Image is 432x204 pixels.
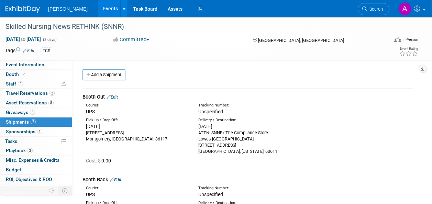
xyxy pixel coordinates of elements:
div: Tracking Number: [198,103,329,108]
td: Personalize Event Tab Strip [46,186,58,195]
a: Travel Reservations2 [0,89,72,98]
span: 2 [27,148,33,153]
a: Edit [23,48,34,53]
div: [STREET_ADDRESS] Montgomery, [GEOGRAPHIC_DATA]. 36117 [86,130,188,142]
span: Travel Reservations [6,90,55,96]
span: Unspecified [198,109,223,114]
span: ROI, Objectives & ROO [6,177,52,182]
span: 1 [37,129,42,134]
span: Shipments [6,119,36,125]
span: Asset Reservations [6,100,54,105]
td: Toggle Event Tabs [58,186,72,195]
span: 8 [48,100,54,105]
span: Event Information [6,62,44,67]
a: Edit [110,177,121,182]
span: Sponsorships [6,129,42,134]
button: Committed [111,36,152,43]
span: 2 [31,119,36,124]
div: Booth Out [82,93,413,101]
a: Event Information [0,60,72,69]
a: ROI, Objectives & ROO [0,175,72,184]
a: Booth [0,70,72,79]
span: 2 [49,91,55,96]
div: TCS [41,47,52,55]
div: UPS [86,191,188,198]
span: 3 [30,110,35,115]
div: [DATE] [198,123,300,130]
div: Courier: [86,103,188,108]
div: Pick-up / Drop-Off: [86,117,188,123]
span: Booth [6,71,27,77]
span: Misc. Expenses & Credits [6,157,59,163]
a: Search [358,3,389,15]
td: Tags [5,47,34,55]
span: Giveaways [6,110,35,115]
img: Amber Vincent [398,2,411,15]
a: Tasks [0,137,72,146]
span: [PERSON_NAME] [48,6,88,12]
span: 0.00 [86,158,114,163]
div: Skilled Nursing News RETHINK (SNNR) [3,21,383,33]
div: UPS [86,108,188,115]
i: Booth reservation complete [22,72,25,76]
div: [DATE] [86,123,188,130]
div: ATTN: SNNR/ The Compliance Store Lowes [GEOGRAPHIC_DATA] [STREET_ADDRESS] [GEOGRAPHIC_DATA], [US_... [198,130,300,155]
span: Search [367,7,383,12]
span: Playbook [6,148,33,153]
span: [DATE] [DATE] [5,36,41,42]
span: 5 [35,186,40,191]
span: to [20,36,26,42]
a: Budget [0,165,72,174]
div: In-Person [402,37,418,42]
span: Attachments [6,186,40,192]
img: Format-Inperson.png [394,37,401,42]
a: Misc. Expenses & Credits [0,156,72,165]
div: Booth Back [82,176,413,183]
span: 4 [18,81,23,86]
div: Delivery / Destination: [198,117,300,123]
span: Staff [6,81,23,87]
div: Event Format [358,36,418,46]
a: Shipments2 [0,117,72,127]
span: Potential Scheduling Conflict -- at least one attendee is tagged in another overlapping event. [62,81,66,87]
span: Tasks [5,138,17,144]
a: Giveaways3 [0,108,72,117]
div: Tracking Number: [198,185,329,191]
a: Staff4 [0,79,72,89]
a: Asset Reservations8 [0,98,72,107]
a: Attachments5 [0,184,72,194]
img: ExhibitDay [5,6,40,13]
span: Cost: $ [86,158,101,163]
span: (3 days) [42,37,57,42]
span: Unspecified [198,192,223,197]
a: Add a Shipment [82,69,125,80]
a: Edit [107,94,118,100]
a: Sponsorships1 [0,127,72,136]
a: Playbook2 [0,146,72,155]
span: Budget [6,167,21,172]
div: Event Rating [399,47,418,50]
span: [GEOGRAPHIC_DATA], [GEOGRAPHIC_DATA] [258,38,344,43]
div: Courier: [86,185,188,191]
